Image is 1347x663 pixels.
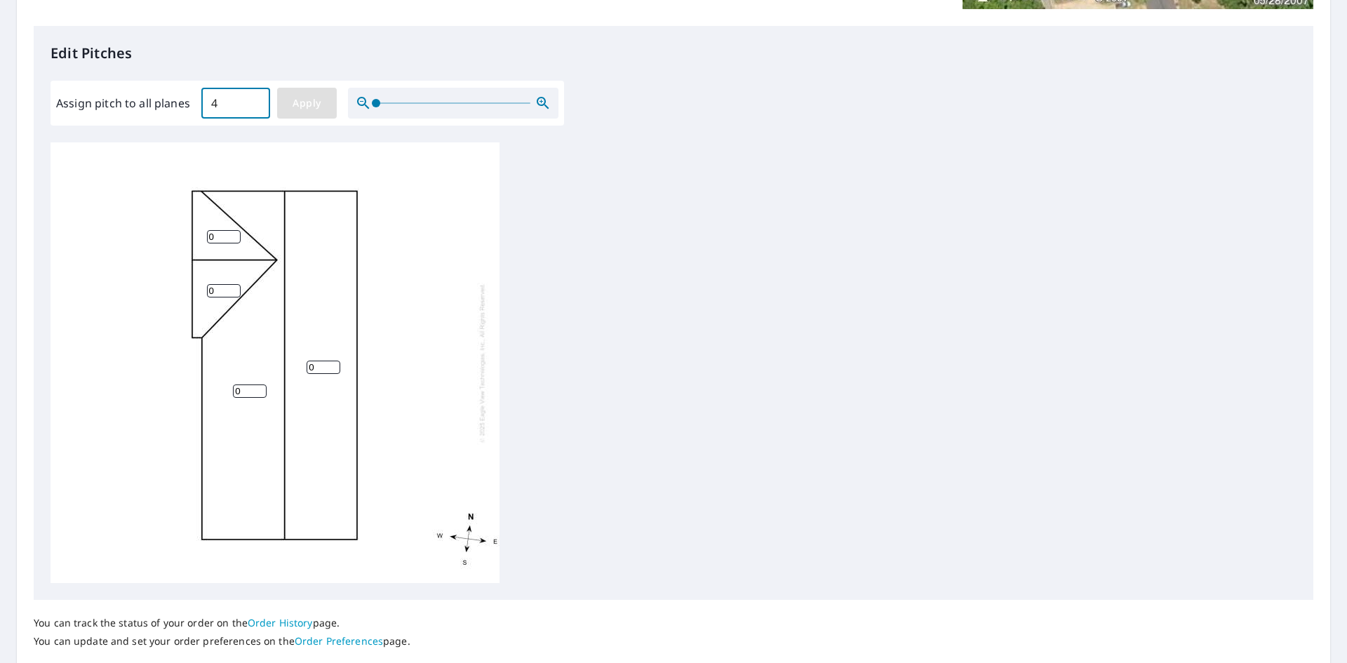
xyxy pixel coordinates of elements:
a: Order History [248,616,313,629]
label: Assign pitch to all planes [56,95,190,112]
p: You can update and set your order preferences on the page. [34,635,410,648]
span: Apply [288,95,326,112]
a: Order Preferences [295,634,383,648]
p: Edit Pitches [51,43,1296,64]
p: You can track the status of your order on the page. [34,617,410,629]
input: 00.0 [201,83,270,123]
button: Apply [277,88,337,119]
